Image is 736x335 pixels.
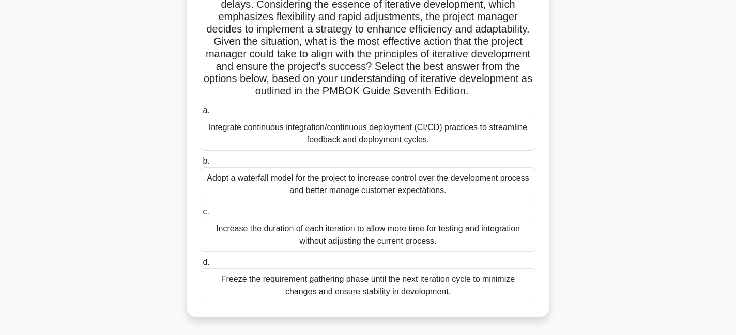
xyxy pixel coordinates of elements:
span: c. [203,207,209,216]
div: Increase the duration of each iteration to allow more time for testing and integration without ad... [201,218,535,252]
span: b. [203,156,209,165]
div: Adopt a waterfall model for the project to increase control over the development process and bett... [201,167,535,201]
div: Integrate continuous integration/continuous deployment (CI/CD) practices to streamline feedback a... [201,117,535,151]
div: Freeze the requirement gathering phase until the next iteration cycle to minimize changes and ens... [201,268,535,302]
span: a. [203,106,209,115]
span: d. [203,258,209,266]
